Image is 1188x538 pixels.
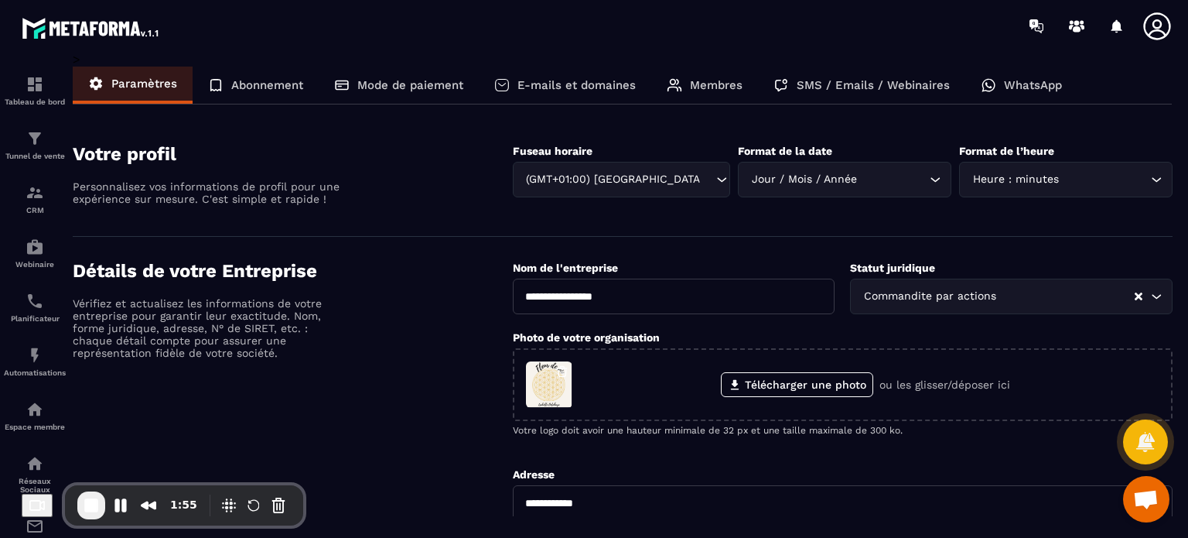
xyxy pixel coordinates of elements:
p: Vérifiez et actualisez les informations de votre entreprise pour garantir leur exactitude. Nom, f... [73,297,343,359]
label: Nom de l'entreprise [513,262,618,274]
p: Paramètres [111,77,177,91]
a: automationsautomationsAutomatisations [4,334,66,389]
div: Search for option [738,162,951,197]
a: automationsautomationsWebinaire [4,226,66,280]
input: Search for option [1062,171,1147,188]
a: formationformationTableau de bord [4,63,66,118]
p: WhatsApp [1004,78,1062,92]
p: Membres [690,78,742,92]
div: Search for option [513,162,731,197]
span: Commandite par actions [860,288,999,305]
span: Jour / Mois / Année [748,171,860,188]
span: (GMT+01:00) [GEOGRAPHIC_DATA] [523,171,702,188]
p: Tableau de bord [4,98,66,106]
img: formation [26,75,44,94]
input: Search for option [999,288,1133,305]
p: Tunnel de vente [4,152,66,160]
p: Abonnement [231,78,303,92]
a: social-networksocial-networkRéseaux Sociaux [4,443,66,505]
p: CRM [4,206,66,214]
div: Search for option [850,279,1173,314]
p: ou les glisser/déposer ici [879,379,1010,391]
div: Search for option [959,162,1173,197]
p: Planificateur [4,314,66,323]
label: Télécharger une photo [721,372,873,397]
p: Espace membre [4,423,66,431]
label: Format de la date [738,145,832,157]
p: Personnalisez vos informations de profil pour une expérience sur mesure. C'est simple et rapide ! [73,180,343,205]
a: formationformationTunnel de vente [4,118,66,172]
img: automations [26,238,44,256]
p: Réseaux Sociaux [4,477,66,494]
button: Clear Selected [1135,291,1142,303]
label: Format de l’heure [959,145,1054,157]
p: E-mails et domaines [517,78,636,92]
input: Search for option [701,171,712,188]
label: Adresse [513,468,555,481]
h4: Détails de votre Entreprise [73,260,513,282]
img: social-network [26,454,44,473]
p: Automatisations [4,368,66,377]
img: scheduler [26,292,44,310]
p: Webinaire [4,260,66,269]
input: Search for option [860,171,926,188]
a: automationsautomationsEspace membre [4,389,66,443]
img: logo [22,14,161,42]
label: Statut juridique [850,262,935,274]
h4: Votre profil [73,143,513,165]
p: Mode de paiement [357,78,463,92]
a: formationformationCRM [4,172,66,226]
img: email [26,517,44,536]
img: formation [26,129,44,148]
p: SMS / Emails / Webinaires [797,78,950,92]
label: Photo de votre organisation [513,331,660,344]
span: Heure : minutes [969,171,1062,188]
p: Votre logo doit avoir une hauteur minimale de 32 px et une taille maximale de 300 ko. [513,425,1173,436]
img: formation [26,183,44,202]
img: automations [26,346,44,365]
a: Ouvrir le chat [1123,476,1169,523]
a: schedulerschedulerPlanificateur [4,280,66,334]
label: Fuseau horaire [513,145,592,157]
img: automations [26,400,44,419]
